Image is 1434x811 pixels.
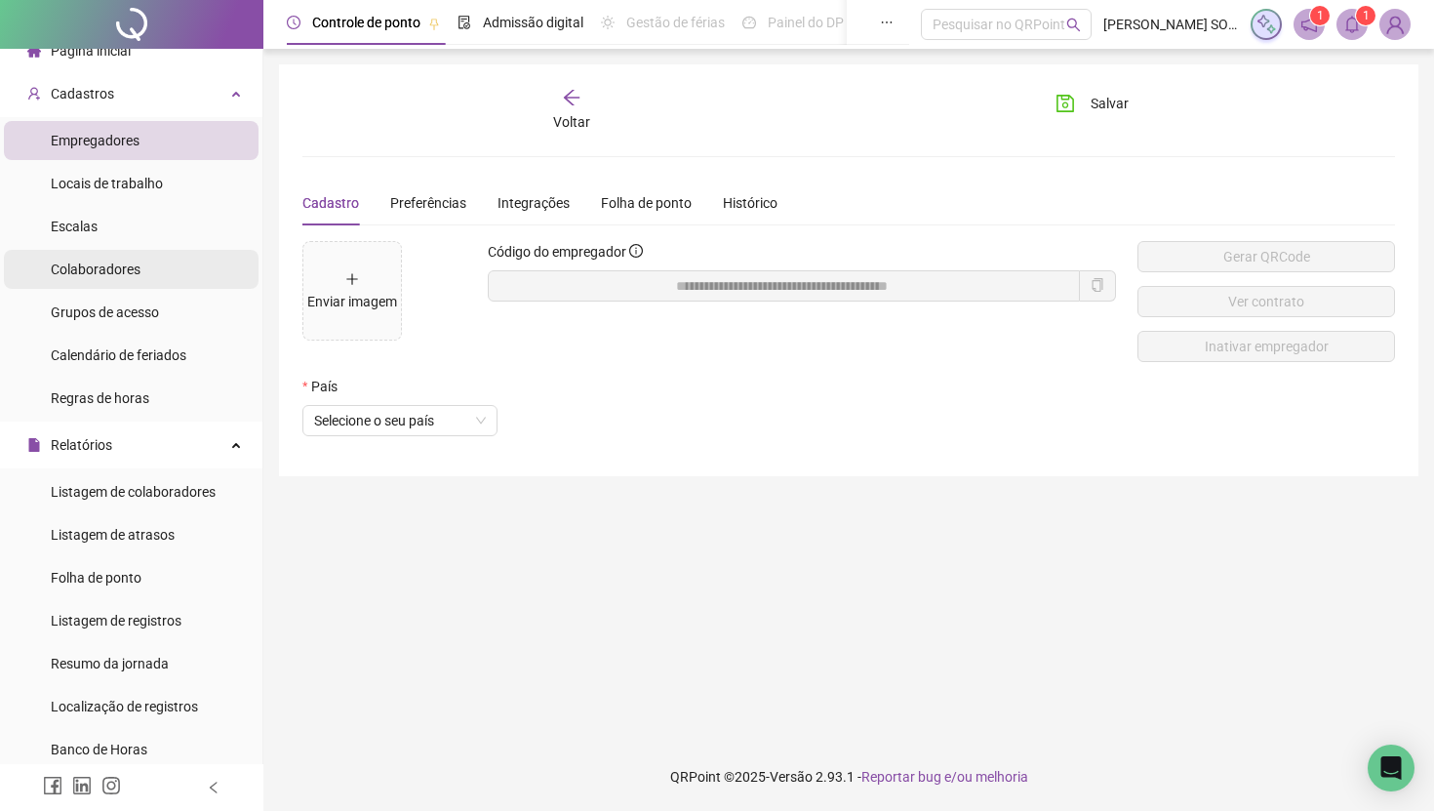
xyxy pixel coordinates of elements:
[51,176,163,191] span: Locais de trabalho
[307,291,397,312] div: Enviar imagem
[1091,278,1104,292] span: copy
[601,16,615,29] span: sun
[483,15,583,30] span: Admissão digital
[1066,18,1081,32] span: search
[562,88,581,107] span: arrow-left
[723,192,777,214] div: Histórico
[43,776,62,795] span: facebook
[51,219,98,234] span: Escalas
[51,613,181,629] span: Listagem de registros
[1363,9,1370,22] span: 1
[51,742,147,757] span: Banco de Horas
[626,15,725,30] span: Gestão de férias
[101,776,121,795] span: instagram
[390,195,466,211] span: Preferências
[51,262,140,277] span: Colaboradores
[770,769,813,785] span: Versão
[345,272,359,286] span: plus
[629,244,643,258] span: info-circle
[302,192,359,214] div: Cadastro
[312,15,420,30] span: Controle de ponto
[311,376,338,397] span: País
[27,44,41,58] span: home
[1041,88,1143,119] button: Salvar
[458,16,471,29] span: file-done
[51,437,112,453] span: Relatórios
[51,304,159,320] span: Grupos de acesso
[1103,14,1239,35] span: [PERSON_NAME] SOLUCOES EM FOLHA
[601,192,692,214] div: Folha de ponto
[742,16,756,29] span: dashboard
[1368,745,1414,791] div: Open Intercom Messenger
[1343,16,1361,33] span: bell
[861,769,1028,785] span: Reportar bug e/ou melhoria
[880,16,894,29] span: ellipsis
[51,390,149,406] span: Regras de horas
[1317,9,1324,22] span: 1
[51,527,175,543] span: Listagem de atrasos
[553,114,590,130] span: Voltar
[1356,6,1375,25] sup: 1
[1137,286,1395,317] button: Ver contrato
[27,438,41,452] span: file
[51,86,114,101] span: Cadastros
[207,781,220,794] span: left
[768,15,844,30] span: Painel do DP
[51,347,186,363] span: Calendário de feriados
[1137,241,1395,272] button: Gerar QRCode
[51,699,198,714] span: Localização de registros
[51,484,216,500] span: Listagem de colaboradores
[1310,6,1330,25] sup: 1
[263,743,1434,811] footer: QRPoint © 2025 - 2.93.1 -
[51,43,131,59] span: Página inicial
[1255,14,1277,35] img: sparkle-icon.fc2bf0ac1784a2077858766a79e2daf3.svg
[51,133,139,148] span: Empregadores
[314,406,486,435] span: Selecione o seu país
[428,18,440,29] span: pushpin
[1137,331,1395,362] button: Inativar empregador
[51,570,141,586] span: Folha de ponto
[1380,10,1410,39] img: 67889
[72,776,92,795] span: linkedin
[1300,16,1318,33] span: notification
[51,656,169,671] span: Resumo da jornada
[498,192,570,214] div: Integrações
[287,16,300,29] span: clock-circle
[1091,93,1129,114] span: Salvar
[1056,94,1075,113] span: save
[27,87,41,101] span: user-add
[488,244,626,260] span: Código do empregador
